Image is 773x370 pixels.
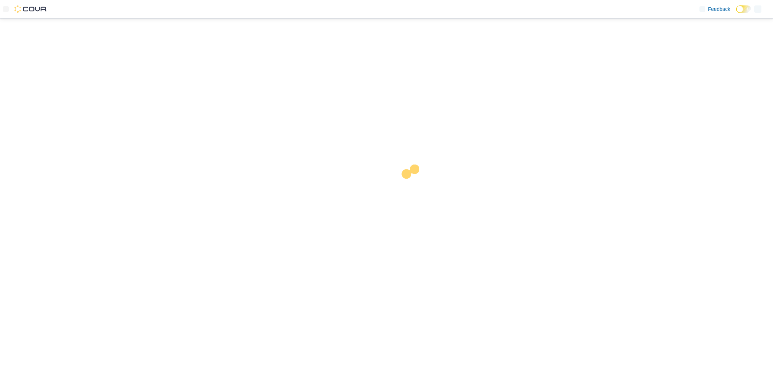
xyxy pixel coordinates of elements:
span: Feedback [708,5,730,13]
img: Cova [14,5,47,13]
a: Feedback [697,2,733,16]
input: Dark Mode [736,5,751,13]
img: cova-loader [387,159,441,213]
